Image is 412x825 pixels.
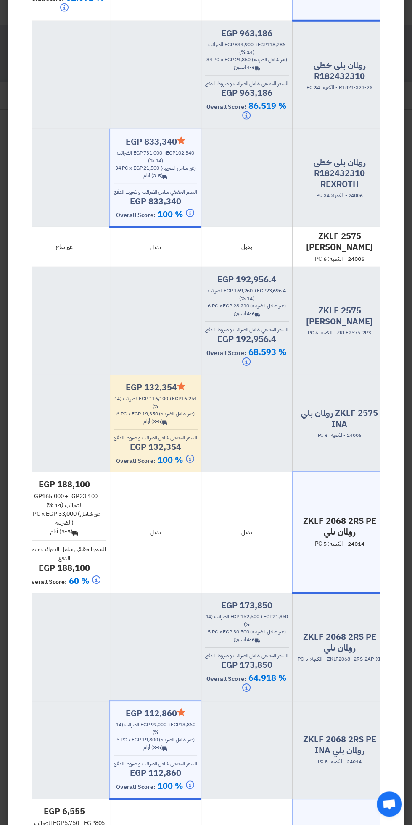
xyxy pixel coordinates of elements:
h4: egp 112,860 [114,708,197,719]
span: egp [224,41,234,48]
span: (غير شامل الضريبه) [161,164,196,172]
h4: egp 963,186 [205,87,289,98]
span: egp 33,000 [46,510,77,518]
span: 100 % [158,208,195,221]
span: PC x [213,56,223,63]
span: egp [68,492,79,501]
div: غير متاح [22,242,106,251]
span: 34 [115,164,121,172]
span: (غير شامل الضريبه) [250,302,285,310]
h4: egp 833,340 [114,136,197,147]
h4: ZKLF 2068 2RS PE رولمان بلي INA [296,734,383,756]
span: egp 28,210 [223,302,249,310]
h4: egp 188,100 [22,479,106,490]
h4: egp 132,354 [114,382,198,393]
span: 24014 - الكمية: 5 PC [317,758,361,765]
h4: ZKLF 2068 2RS PE رولمان بلي [296,515,383,537]
h4: egp 188,100 [22,562,106,573]
h4: egp 833,340 [114,196,197,207]
span: 34 [206,56,212,63]
div: بديل [205,242,289,251]
h4: ZKLF 2575 [PERSON_NAME] [296,231,383,252]
span: السعر الحقيقي شامل الضرائب و ضروط الدفع [114,188,197,196]
h4: رولمان بلي خطي R182432310 [296,60,383,81]
h4: egp 963,186 [205,28,289,39]
span: 24006 - الكمية: 6 PC [317,431,361,439]
span: PC x [212,628,222,636]
div: 169,260 + 23,696.4 الضرائب (14 %) [205,287,289,302]
div: 844,900 + 118,286 الضرائب (14 %) [205,41,289,56]
span: 5 [116,736,119,744]
span: السعر الحقيقي شامل الضرائب و ضروط الدفع [23,545,106,562]
span: السعر الحقيقي شامل الضرائب و ضروط الدفع [114,434,197,441]
span: 24006 - الكمية: 6 PC [314,255,364,263]
h4: egp 132,354 [114,441,198,452]
span: PC x [121,736,131,744]
div: (3-5) أيام [114,172,197,179]
span: egp 21,500 [133,164,159,172]
h4: ZKLF 2068 2RS PE رولمان بلي [296,631,383,653]
h4: egp 192,956.4 [205,334,289,344]
span: egp [171,721,180,728]
a: Open chat [377,791,402,817]
span: السعر الحقيقي شامل الضرائب و ضروط الدفع [205,80,288,87]
span: 24014 - الكمية: 5 PC [314,539,364,548]
span: egp [257,41,267,48]
div: 4-6 اسبوع [205,310,289,317]
span: 60 % [69,575,89,587]
div: (3-5) أيام [22,527,106,536]
div: (3-5) أيام [114,744,197,751]
span: Overall Score: [116,457,156,465]
h4: ZKLF 2575 [PERSON_NAME] [296,305,383,327]
span: 6 [208,302,211,310]
span: (غير شامل الضريبه) [55,510,100,527]
span: Overall Score: [206,349,246,357]
h4: egp 112,860 [114,767,197,778]
div: 4-6 اسبوع [205,63,289,71]
div: بديل [114,528,198,537]
span: PC x [212,302,222,310]
span: السعر الحقيقي شامل الضرائب و ضروط الدفع [114,760,197,767]
span: PC x [121,410,131,418]
span: PC x [33,510,45,518]
span: ZKLF2575-2RS - الكمية: 6 PC [308,329,371,336]
span: Overall Score: [27,578,67,586]
h4: ZKLF 2575 رولمان بلي INA [296,407,383,429]
div: 99,000 + 13,860 الضرائب (14 %) [114,721,197,736]
h4: egp 173,850 [205,659,289,670]
span: 100 % [158,780,195,792]
span: (غير شامل الضريبه) [159,410,194,418]
span: egp [257,287,266,294]
div: 116,100 + 16,254 الضرائب (14 %) [114,395,198,410]
div: 4-6 اسبوع [205,636,289,643]
div: بديل [205,528,289,537]
span: Overall Score: [116,211,156,220]
span: egp [133,149,143,157]
div: 152,500 + 21,350 الضرائب (14 %) [205,613,289,628]
div: 731,000 + 102,340 الضرائب (14 %) [114,149,197,164]
span: السعر الحقيقي شامل الضرائب و ضروط الدفع [205,652,288,659]
span: 5 [208,628,211,636]
span: egp [263,613,272,620]
span: PC x [122,164,132,172]
div: بديل [114,243,198,252]
span: 68.593 % [242,346,287,369]
span: (غير شامل الضريبه) [252,56,287,63]
span: 86.519 % [242,100,287,123]
span: egp 30,500 [223,628,249,636]
span: 6 [116,410,119,418]
span: egp 19,800 [132,736,158,744]
div: (3-5) أيام [114,418,198,425]
span: Overall Score: [206,675,246,683]
span: (غير شامل الضريبه) [250,628,285,636]
span: Overall Score: [206,102,246,111]
span: egp [224,287,233,294]
h4: egp 192,956.4 [205,274,289,285]
span: egp 19,350 [132,410,158,418]
h4: egp 173,850 [205,600,289,611]
span: egp [166,149,175,157]
span: ZKLF2068 -2RS-2AP-XL - الكمية: 5 PC [298,655,381,663]
span: السعر الحقيقي شامل الضرائب و ضروط الدفع [205,326,288,334]
span: egp [230,613,239,620]
span: egp [31,492,42,501]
